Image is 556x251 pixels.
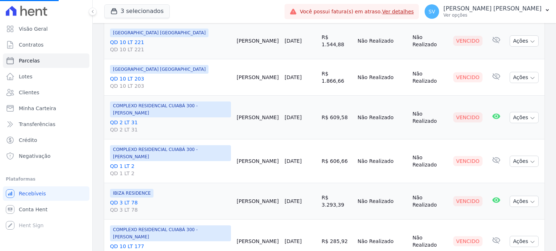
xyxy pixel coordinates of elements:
div: Vencido [453,36,483,46]
span: QD 3 LT 78 [110,206,231,213]
td: Não Realizado [409,59,450,96]
span: Minha Carteira [19,105,56,112]
span: Crédito [19,137,37,144]
button: Ações [510,236,539,247]
span: SV [429,9,435,14]
a: Conta Hent [3,202,89,217]
a: [DATE] [285,238,302,244]
span: Clientes [19,89,39,96]
a: Lotes [3,69,89,84]
div: Vencido [453,72,483,82]
td: [PERSON_NAME] [234,139,282,183]
a: Minha Carteira [3,101,89,116]
span: Recebíveis [19,190,46,197]
a: Parcelas [3,53,89,68]
span: COMPLEXO RESIDENCIAL CUIABÁ 300 - [PERSON_NAME] [110,101,231,117]
span: Negativação [19,152,51,160]
a: QD 10 LT 221QD 10 LT 221 [110,39,231,53]
button: Ações [510,35,539,47]
a: QD 10 LT 203QD 10 LT 203 [110,75,231,90]
span: Visão Geral [19,25,48,33]
a: Transferências [3,117,89,131]
td: [PERSON_NAME] [234,23,282,59]
a: Negativação [3,149,89,163]
span: COMPLEXO RESIDENCIAL CUIABÁ 300 - [PERSON_NAME] [110,225,231,241]
span: Conta Hent [19,206,47,213]
span: Você possui fatura(s) em atraso. [300,8,414,16]
td: Não Realizado [409,96,450,139]
button: SV [PERSON_NAME] [PERSON_NAME] Ver opções [419,1,556,22]
td: R$ 609,58 [319,96,355,139]
button: Ações [510,72,539,83]
a: Contratos [3,38,89,52]
td: Não Realizado [355,23,410,59]
td: Não Realizado [409,23,450,59]
span: QD 10 LT 203 [110,82,231,90]
td: Não Realizado [355,139,410,183]
span: Parcelas [19,57,40,64]
a: Crédito [3,133,89,147]
a: Ver detalhes [382,9,414,14]
span: QD 1 LT 2 [110,170,231,177]
span: QD 2 LT 31 [110,126,231,133]
a: [DATE] [285,38,302,44]
div: Vencido [453,112,483,122]
a: Clientes [3,85,89,100]
a: [DATE] [285,74,302,80]
td: Não Realizado [355,183,410,220]
td: Não Realizado [355,59,410,96]
button: Ações [510,156,539,167]
div: Plataformas [6,175,87,183]
div: Vencido [453,196,483,206]
span: Lotes [19,73,33,80]
td: R$ 1.544,88 [319,23,355,59]
div: Vencido [453,236,483,246]
span: Contratos [19,41,43,48]
p: [PERSON_NAME] [PERSON_NAME] [443,5,542,12]
a: QD 3 LT 78QD 3 LT 78 [110,199,231,213]
td: Não Realizado [409,139,450,183]
a: Recebíveis [3,186,89,201]
a: [DATE] [285,158,302,164]
span: Transferências [19,121,55,128]
p: Ver opções [443,12,542,18]
td: R$ 3.293,39 [319,183,355,220]
td: [PERSON_NAME] [234,183,282,220]
td: [PERSON_NAME] [234,96,282,139]
span: [GEOGRAPHIC_DATA] [GEOGRAPHIC_DATA] [110,65,208,74]
a: QD 2 LT 31QD 2 LT 31 [110,119,231,133]
a: Visão Geral [3,22,89,36]
a: [DATE] [285,198,302,204]
a: QD 1 LT 2QD 1 LT 2 [110,163,231,177]
td: [PERSON_NAME] [234,59,282,96]
button: 3 selecionados [104,4,170,18]
a: [DATE] [285,114,302,120]
div: Vencido [453,156,483,166]
td: R$ 1.866,66 [319,59,355,96]
td: Não Realizado [409,183,450,220]
span: COMPLEXO RESIDENCIAL CUIABÁ 300 - [PERSON_NAME] [110,145,231,161]
span: IBIZA RESIDENCE [110,189,153,198]
td: Não Realizado [355,96,410,139]
button: Ações [510,196,539,207]
span: [GEOGRAPHIC_DATA] [GEOGRAPHIC_DATA] [110,29,208,37]
span: QD 10 LT 221 [110,46,231,53]
button: Ações [510,112,539,123]
td: R$ 606,66 [319,139,355,183]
